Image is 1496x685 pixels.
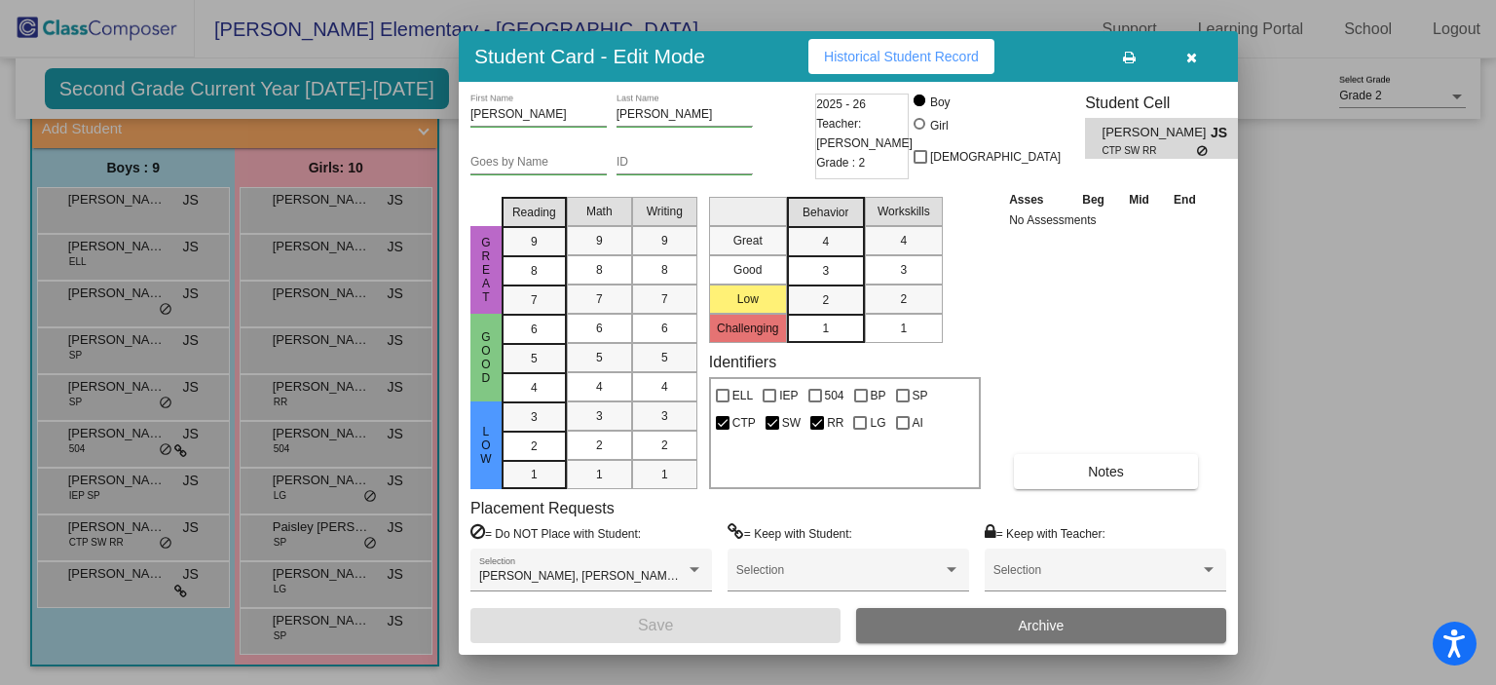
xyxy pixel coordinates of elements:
span: 9 [531,233,538,250]
span: 8 [531,262,538,280]
span: [PERSON_NAME] [1103,123,1211,143]
span: 1 [596,466,603,483]
span: Grade : 2 [816,153,865,172]
span: [DEMOGRAPHIC_DATA] [930,145,1061,169]
th: End [1161,189,1208,210]
label: = Do NOT Place with Student: [470,523,641,543]
span: 5 [661,349,668,366]
h3: Student Cell [1085,94,1254,112]
button: Save [470,608,841,643]
span: Math [586,203,613,220]
span: 2 [900,290,907,308]
span: 2025 - 26 [816,95,866,114]
span: 7 [661,290,668,308]
span: BP [871,384,886,407]
label: Identifiers [709,353,776,371]
span: SW [782,411,801,435]
label: = Keep with Teacher: [985,523,1105,543]
span: SP [913,384,928,407]
button: Archive [856,608,1226,643]
h3: Student Card - Edit Mode [474,44,705,68]
span: 504 [825,384,844,407]
span: Save [638,617,673,633]
span: 9 [661,232,668,249]
span: 3 [822,262,829,280]
span: 6 [596,320,603,337]
span: CTP [732,411,756,435]
span: 1 [822,320,829,337]
span: Writing [647,203,683,220]
span: 2 [822,291,829,309]
span: 1 [900,320,907,337]
span: 2 [596,437,603,454]
span: 6 [661,320,668,337]
span: 3 [661,407,668,425]
span: 2 [531,438,538,455]
span: ELL [732,384,753,407]
span: 4 [531,379,538,397]
span: Teacher: [PERSON_NAME] [816,114,913,153]
span: 4 [661,378,668,396]
button: Notes [1014,454,1198,489]
span: RR [827,411,843,435]
label: = Keep with Student: [728,523,852,543]
span: AI [913,411,923,435]
span: Notes [1088,464,1124,479]
span: 8 [596,261,603,279]
span: Archive [1019,618,1065,633]
span: Historical Student Record [824,49,979,64]
span: 3 [531,408,538,426]
span: 3 [900,261,907,279]
input: goes by name [470,156,607,170]
span: Low [477,425,495,466]
span: Good [477,330,495,385]
span: Workskills [878,203,930,220]
span: 1 [531,466,538,483]
span: 4 [596,378,603,396]
span: 5 [596,349,603,366]
span: 3 [596,407,603,425]
span: 8 [661,261,668,279]
span: 6 [531,321,538,338]
span: 9 [596,232,603,249]
div: Girl [929,117,949,134]
th: Mid [1117,189,1161,210]
span: 4 [822,233,829,250]
span: Great [477,236,495,304]
label: Placement Requests [470,499,615,517]
span: 1 [661,466,668,483]
th: Asses [1004,189,1069,210]
span: 4 [900,232,907,249]
button: Historical Student Record [808,39,994,74]
span: LG [870,411,885,435]
span: CTP SW RR [1103,143,1197,158]
div: Boy [929,94,951,111]
span: 7 [531,291,538,309]
span: 2 [661,437,668,454]
span: JS [1211,123,1238,143]
span: 7 [596,290,603,308]
span: 5 [531,350,538,367]
span: [PERSON_NAME], [PERSON_NAME], [PERSON_NAME], [PERSON_NAME], [PERSON_NAME], [PERSON_NAME], [PERSON... [479,569,1397,583]
span: IEP [779,384,798,407]
td: No Assessments [1004,210,1209,230]
span: Behavior [803,204,848,221]
span: Reading [512,204,556,221]
th: Beg [1069,189,1116,210]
